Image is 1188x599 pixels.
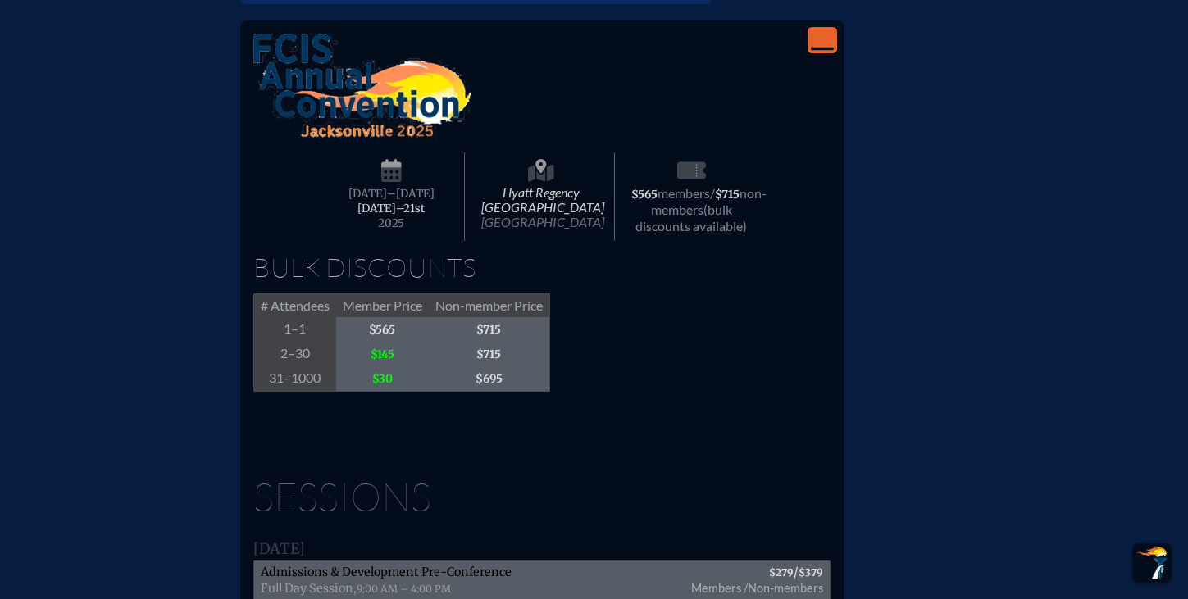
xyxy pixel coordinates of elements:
[357,202,425,216] span: [DATE]–⁠21st
[261,581,357,596] span: Full Day Session,
[332,217,452,229] span: 2025
[253,293,336,317] span: # Attendees
[1132,543,1172,583] button: Scroll Top
[253,477,831,516] h1: Sessions
[253,34,471,138] img: FCIS Convention 2025
[481,214,604,229] span: [GEOGRAPHIC_DATA]
[253,366,336,392] span: 31–1000
[253,539,305,558] span: [DATE]
[799,566,823,579] span: $379
[336,342,429,366] span: $145
[429,342,550,366] span: $715
[691,581,748,595] span: Members /
[261,565,512,579] span: Admissions & Development Pre-Conference
[429,366,550,392] span: $695
[336,293,429,317] span: Member Price
[769,566,794,579] span: $279
[387,187,435,201] span: –[DATE]
[253,317,336,342] span: 1–1
[429,317,550,342] span: $715
[658,185,710,201] span: members
[710,185,715,201] span: /
[336,317,429,342] span: $565
[635,202,747,234] span: (bulk discounts available)
[651,185,767,217] span: non-members
[468,152,615,241] span: Hyatt Regency [GEOGRAPHIC_DATA]
[715,188,740,202] span: $715
[429,293,550,317] span: Non-member Price
[336,366,429,392] span: $30
[631,188,658,202] span: $565
[748,581,823,595] span: Non-members
[357,583,451,595] span: 9:00 AM – 4:00 PM
[253,254,831,280] h1: Bulk Discounts
[253,342,336,366] span: 2–30
[1136,547,1168,579] img: To the top
[348,187,387,201] span: [DATE]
